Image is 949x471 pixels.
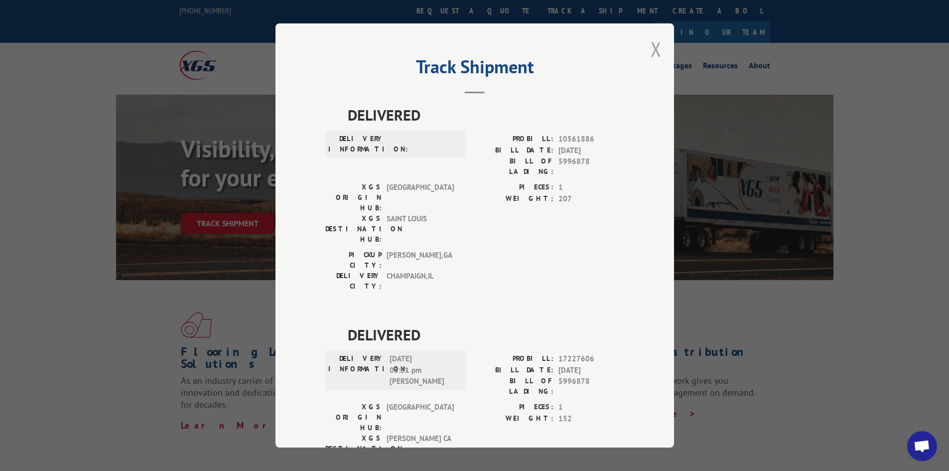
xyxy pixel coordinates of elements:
label: DELIVERY CITY: [325,271,382,292]
span: [PERSON_NAME] , GA [387,250,454,271]
label: BILL OF LADING: [475,156,553,177]
label: WEIGHT: [475,193,553,205]
label: WEIGHT: [475,413,553,425]
span: [PERSON_NAME] CA [387,433,454,465]
span: SAINT LOUIS [387,213,454,245]
button: Close modal [651,36,662,62]
label: BILL DATE: [475,365,553,376]
label: XGS DESTINATION HUB: [325,213,382,245]
label: BILL OF LADING: [475,376,553,397]
span: 152 [558,413,624,425]
span: 1 [558,182,624,193]
span: [GEOGRAPHIC_DATA] [387,182,454,213]
span: 5996878 [558,376,624,397]
label: XGS DESTINATION HUB: [325,433,382,465]
span: DELIVERED [348,104,624,126]
label: PIECES: [475,182,553,193]
span: [DATE] [558,365,624,376]
label: XGS ORIGIN HUB: [325,402,382,433]
span: 5996878 [558,156,624,177]
label: PROBILL: [475,134,553,145]
span: DELIVERED [348,323,624,346]
a: Open chat [907,431,937,461]
label: BILL DATE: [475,145,553,157]
label: DELIVERY INFORMATION: [328,353,385,387]
span: 10561886 [558,134,624,145]
span: [GEOGRAPHIC_DATA] [387,402,454,433]
span: 207 [558,193,624,205]
span: [DATE] [558,145,624,157]
label: DELIVERY INFORMATION: [328,134,385,155]
span: CHAMPAIGN , IL [387,271,454,292]
label: PICKUP CITY: [325,250,382,271]
label: PIECES: [475,402,553,413]
label: PROBILL: [475,353,553,365]
span: [DATE] 03:51 pm [PERSON_NAME] [390,353,457,387]
span: 1 [558,402,624,413]
label: XGS ORIGIN HUB: [325,182,382,213]
h2: Track Shipment [325,60,624,79]
span: 17227606 [558,353,624,365]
